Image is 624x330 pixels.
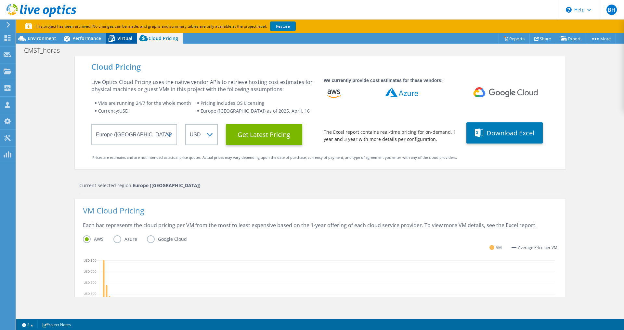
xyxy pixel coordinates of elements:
h1: CMST_horas [21,47,70,54]
div: Current Selected region: [79,182,562,189]
text: USD 600 [84,280,97,285]
text: USD 800 [84,258,97,262]
label: AWS [83,235,113,243]
div: VM Cloud Pricing [83,207,557,222]
a: Restore [270,21,296,31]
span: Performance [72,35,101,41]
text: USD 700 [84,269,97,274]
div: Live Optics Cloud Pricing uses the native vendor APIs to retrieve hosting cost estimates for phys... [91,78,316,93]
a: Reports [499,34,530,44]
a: Export [556,34,586,44]
span: Virtual [117,35,132,41]
span: Average Price per VM [518,244,557,251]
button: Download Excel [466,122,543,144]
span: VM [496,244,502,251]
span: Currency: USD [98,108,128,114]
span: Environment [28,35,56,41]
a: Project Notes [37,321,75,329]
div: Cloud Pricing [91,63,549,70]
strong: We currently provide cost estimates for these vendors: [324,78,443,83]
label: Azure [113,235,147,243]
span: Pricing includes OS Licensing [201,100,265,106]
button: Get Latest Pricing [226,124,302,145]
svg: \n [566,7,572,13]
span: VMs are running 24/7 for the whole month [98,100,191,106]
div: Each bar represents the cloud pricing per VM from the most to least expensive based on the 1-year... [83,222,557,235]
span: Europe ([GEOGRAPHIC_DATA]) as of 2025, April, 16 [201,108,310,114]
a: Share [529,34,556,44]
a: 2 [18,321,38,329]
p: This project has been archived. No changes can be made, and graphs and summary tables are only av... [25,23,344,30]
label: Google Cloud [147,235,197,243]
text: USD 500 [84,291,97,296]
span: Cloud Pricing [149,35,178,41]
div: The Excel report contains real-time pricing for on-demand, 1 year and 3 year with more details pe... [324,129,458,143]
div: Prices are estimates and are not intended as actual price quotes. Actual prices may vary dependin... [92,154,548,161]
span: BH [606,5,617,15]
a: More [586,34,616,44]
strong: Europe ([GEOGRAPHIC_DATA]) [133,182,201,188]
